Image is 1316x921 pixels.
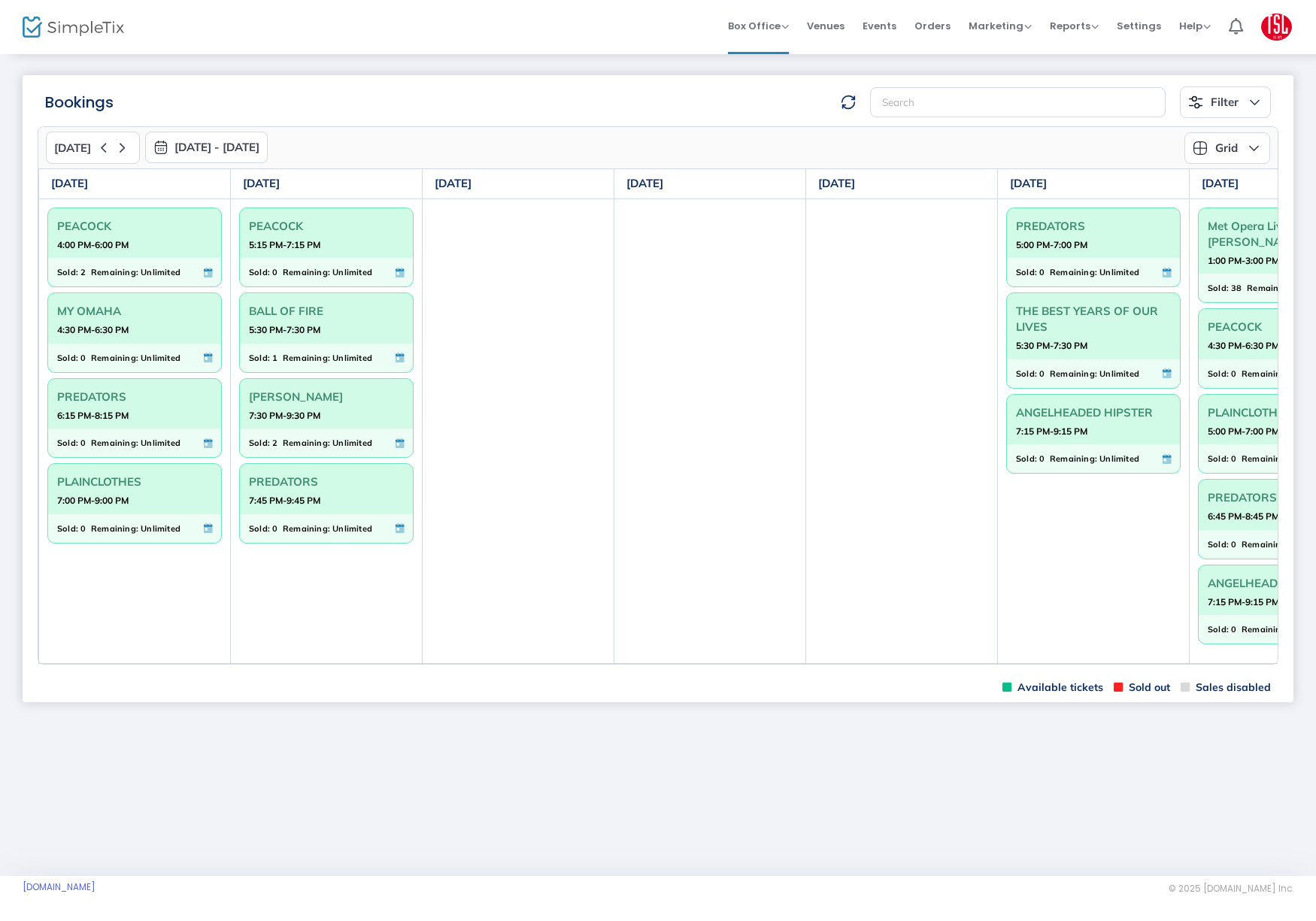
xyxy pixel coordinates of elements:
span: Remaining: [1050,365,1097,382]
strong: 4:00 PM-6:00 PM [57,235,129,254]
span: Remaining: [1242,450,1289,467]
a: [DOMAIN_NAME] [23,881,96,893]
span: Remaining: [1050,264,1097,280]
strong: 7:15 PM-9:15 PM [1208,592,1279,611]
span: PEACOCK [57,214,212,238]
span: Sold: [249,350,270,366]
strong: 5:15 PM-7:15 PM [249,235,320,254]
img: monthly [153,140,168,155]
span: [DATE] [54,141,91,155]
span: Sold: [1208,450,1229,467]
span: Available tickets [1002,680,1103,695]
span: Sold: [1208,621,1229,638]
span: Sold: [1208,280,1229,296]
strong: 5:30 PM-7:30 PM [1016,336,1087,355]
span: Sold: [1016,264,1037,280]
input: Search [870,87,1166,118]
img: filter [1188,95,1203,110]
span: Unlimited [332,435,372,451]
span: PREDATORS [249,470,404,493]
span: Remaining: [283,264,330,280]
span: Unlimited [332,520,372,537]
span: Remaining: [91,264,138,280]
span: PREDATORS [57,385,212,408]
m-panel-title: Bookings [45,91,114,114]
span: PEACOCK [249,214,404,238]
span: Orders [914,7,951,45]
span: Remaining: [283,520,330,537]
span: © 2025 [DOMAIN_NAME] Inc. [1169,883,1293,895]
span: [PERSON_NAME] [249,385,404,408]
strong: 5:00 PM-7:00 PM [1208,422,1279,441]
button: [DATE] - [DATE] [145,132,268,163]
img: grid [1193,141,1208,156]
span: 0 [80,350,86,366]
span: Remaining: [1242,365,1289,382]
span: Sold: [57,350,78,366]
strong: 5:30 PM-7:30 PM [249,320,320,339]
span: 0 [1039,365,1045,382]
span: Venues [807,7,844,45]
button: Grid [1184,132,1270,164]
span: Sold out [1114,680,1170,695]
span: Help [1179,19,1211,33]
span: 38 [1231,280,1242,296]
span: THE BEST YEARS OF OUR LIVES [1016,299,1171,338]
span: Unlimited [1099,365,1139,382]
span: PLAINCLOTHES [57,470,212,493]
th: [DATE] [998,169,1190,199]
th: [DATE] [39,169,231,199]
span: Unlimited [141,435,180,451]
span: 0 [1039,450,1045,467]
strong: 4:30 PM-6:30 PM [57,320,129,339]
span: Sold: [57,264,78,280]
strong: 5:00 PM-7:00 PM [1016,235,1087,254]
span: Sold: [1208,365,1229,382]
span: Reports [1050,19,1099,33]
th: [DATE] [614,169,806,199]
span: Marketing [969,19,1032,33]
span: Remaining: [1242,621,1289,638]
span: PREDATORS [1016,214,1171,238]
span: 0 [1231,365,1236,382]
span: Sold: [1208,536,1229,553]
strong: 4:30 PM-6:30 PM [1208,336,1279,355]
span: ANGELHEADED HIPSTER [1016,401,1171,424]
span: Sold: [1016,365,1037,382]
span: 0 [1039,264,1045,280]
span: Sold: [249,520,270,537]
span: Events [863,7,896,45]
span: BALL OF FIRE [249,299,404,323]
span: 0 [1231,450,1236,467]
span: Remaining: [91,435,138,451]
strong: 7:30 PM-9:30 PM [249,406,320,425]
span: 1 [272,350,277,366]
span: Settings [1117,7,1161,45]
th: [DATE] [423,169,614,199]
span: 2 [80,264,86,280]
span: Remaining: [1050,450,1097,467]
strong: 7:45 PM-9:45 PM [249,491,320,510]
strong: 7:00 PM-9:00 PM [57,491,129,510]
span: Sold: [1016,450,1037,467]
th: [DATE] [806,169,998,199]
span: Sold: [249,264,270,280]
button: [DATE] [46,132,140,164]
span: Remaining: [283,350,330,366]
span: 0 [1231,536,1236,553]
strong: 1:00 PM-3:00 PM [1208,251,1279,270]
span: MY OMAHA [57,299,212,323]
span: Remaining: [283,435,330,451]
span: 2 [272,435,277,451]
span: 0 [80,435,86,451]
strong: 6:45 PM-8:45 PM [1208,507,1279,526]
span: Unlimited [332,264,372,280]
span: 0 [1231,621,1236,638]
span: Unlimited [332,350,372,366]
span: Box Office [728,19,789,33]
span: Remaining: [1242,536,1289,553]
span: Remaining: [91,350,138,366]
span: Unlimited [1099,450,1139,467]
span: Remaining: [1247,280,1294,296]
span: Unlimited [141,520,180,537]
